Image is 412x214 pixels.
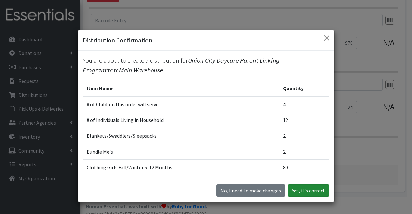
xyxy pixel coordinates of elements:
[279,144,329,160] td: 2
[279,160,329,175] td: 80
[216,184,285,197] button: No I need to make changes
[322,33,332,43] button: Close
[279,175,329,191] td: 50
[83,96,279,112] td: # of Children this order will serve
[279,96,329,112] td: 4
[83,128,279,144] td: Blankets/Swaddlers/Sleepsacks
[83,35,152,45] h5: Distribution Confirmation
[83,160,279,175] td: Clothing Girls Fall/Winter 6-12 Months
[279,112,329,128] td: 12
[83,112,279,128] td: # of Individuals Living in Household
[279,80,329,97] th: Quantity
[119,66,163,74] span: Main Warehouse
[83,56,329,75] p: You are about to create a distribution for from
[279,128,329,144] td: 2
[288,184,329,197] button: Yes, it's correct
[83,144,279,160] td: Bundle Me's
[83,175,279,191] td: Diapers Size 1
[83,80,279,97] th: Item Name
